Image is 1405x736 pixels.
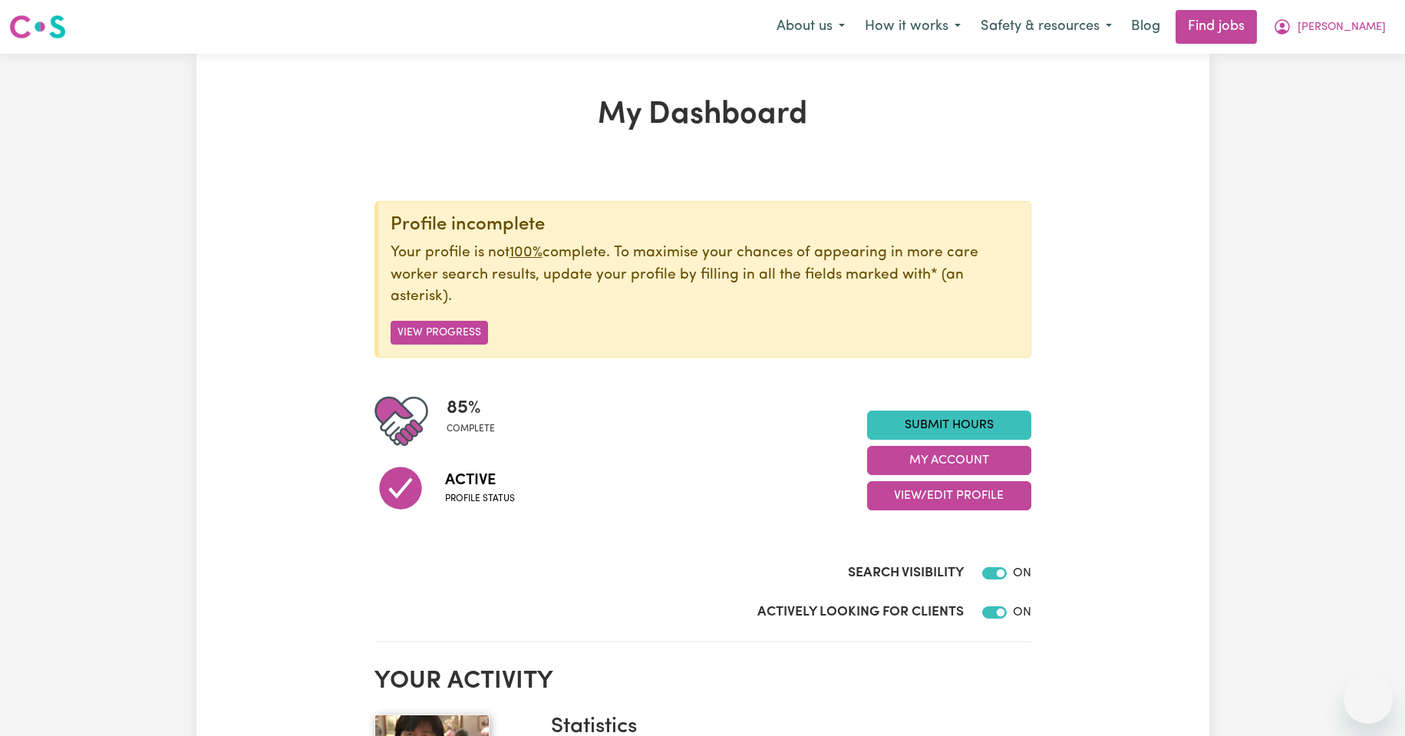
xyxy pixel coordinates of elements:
button: Safety & resources [971,11,1122,43]
button: My Account [867,446,1031,475]
a: Careseekers logo [9,9,66,45]
h1: My Dashboard [374,97,1031,134]
span: Active [445,469,515,492]
a: Find jobs [1176,10,1257,44]
iframe: Button to launch messaging window [1344,675,1393,724]
span: 85 % [447,394,495,422]
div: Profile completeness: 85% [447,394,507,448]
div: Profile incomplete [391,214,1018,236]
button: View Progress [391,321,488,345]
label: Search Visibility [848,563,964,583]
button: About us [767,11,855,43]
span: Profile status [445,492,515,506]
span: ON [1013,567,1031,579]
img: Careseekers logo [9,13,66,41]
a: Submit Hours [867,411,1031,440]
p: Your profile is not complete. To maximise your chances of appearing in more care worker search re... [391,243,1018,309]
label: Actively Looking for Clients [757,602,964,622]
span: ON [1013,606,1031,619]
u: 100% [510,246,543,260]
span: [PERSON_NAME] [1298,19,1386,36]
button: My Account [1263,11,1396,43]
h2: Your activity [374,667,1031,696]
span: complete [447,422,495,436]
button: How it works [855,11,971,43]
a: Blog [1122,10,1169,44]
button: View/Edit Profile [867,481,1031,510]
